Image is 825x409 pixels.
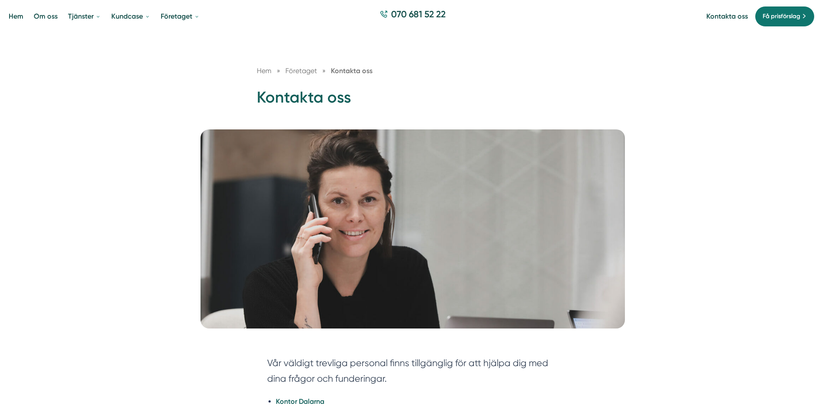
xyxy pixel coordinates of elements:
[277,65,280,76] span: »
[706,12,748,20] a: Kontakta oss
[66,5,103,27] a: Tjänster
[257,87,569,115] h1: Kontakta oss
[763,12,800,21] span: Få prisförslag
[285,67,317,75] span: Företaget
[267,355,558,390] section: Vår väldigt trevliga personal finns tillgänglig för att hjälpa dig med dina frågor och funderingar.
[276,397,324,406] strong: Kontor Dalarna
[755,6,815,27] a: Få prisförslag
[391,8,446,20] span: 070 681 52 22
[322,65,326,76] span: »
[331,67,372,75] a: Kontakta oss
[32,5,59,27] a: Om oss
[257,67,272,75] a: Hem
[7,5,25,27] a: Hem
[285,67,319,75] a: Företaget
[257,65,569,76] nav: Breadcrumb
[201,129,625,328] img: Kontakta oss
[159,5,201,27] a: Företaget
[376,8,449,25] a: 070 681 52 22
[110,5,152,27] a: Kundcase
